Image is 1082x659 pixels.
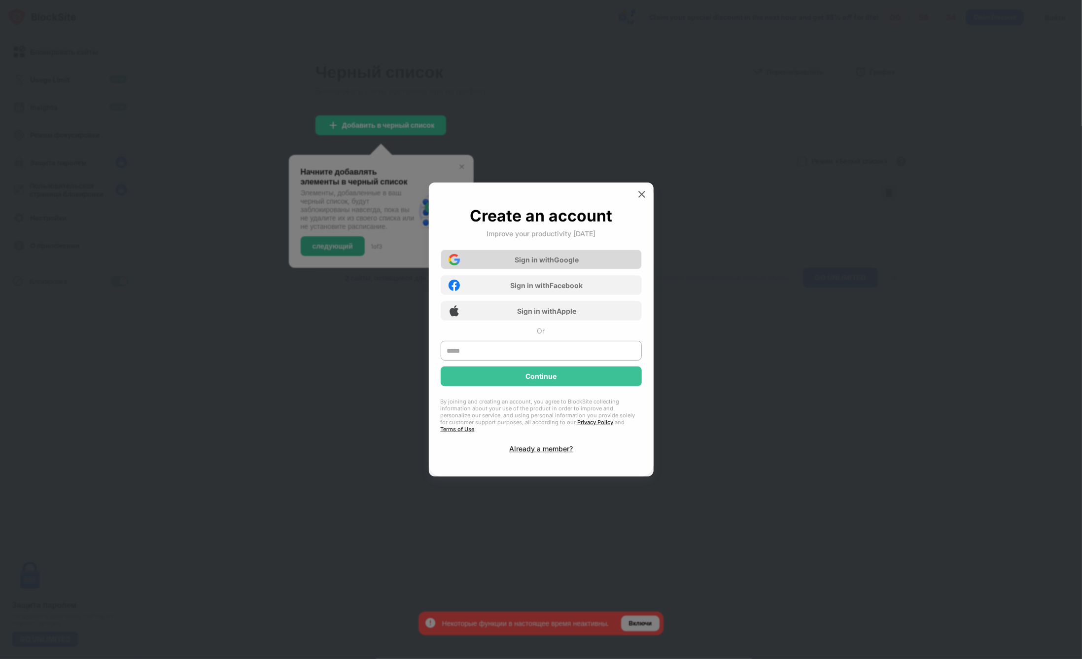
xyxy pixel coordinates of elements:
[515,256,579,264] div: Sign in with Google
[487,229,595,238] div: Improve your productivity [DATE]
[470,206,612,225] div: Create an account
[449,254,460,265] img: google-icon.png
[517,307,576,315] div: Sign in with Apple
[525,372,557,380] div: Continue
[509,444,573,453] div: Already a member?
[578,419,614,426] a: Privacy Policy
[441,426,475,433] a: Terms of Use
[449,305,460,317] img: apple-icon.png
[449,280,460,291] img: facebook-icon.png
[511,281,583,290] div: Sign in with Facebook
[441,398,642,433] div: By joining and creating an account, you agree to BlockSite collecting information about your use ...
[537,327,545,335] div: Or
